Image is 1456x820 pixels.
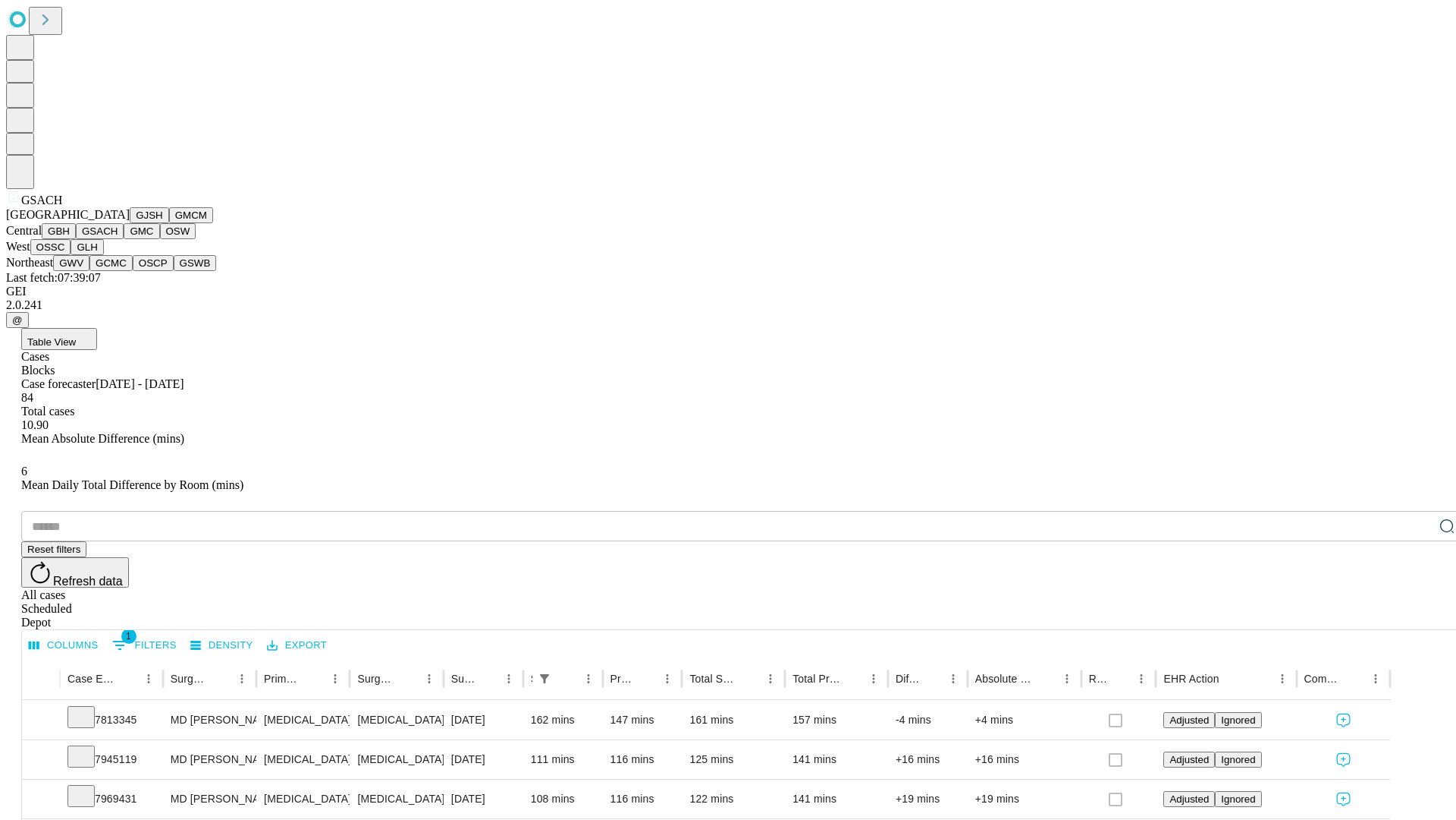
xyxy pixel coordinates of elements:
[263,634,331,658] button: Export
[896,673,920,685] div: Difference
[303,668,325,689] button: Sort
[451,740,516,779] div: [DATE]
[1169,793,1209,805] span: Adjusted
[419,668,440,689] button: Menu
[1163,752,1215,768] button: Adjusted
[187,634,257,658] button: Density
[534,668,555,689] div: 1 active filter
[21,465,27,478] span: 6
[108,633,180,658] button: Show filters
[130,207,169,223] button: GJSH
[12,314,23,326] span: @
[896,740,960,779] div: +16 mins
[264,673,302,685] div: Primary Service
[30,239,71,255] button: OSSC
[635,668,657,689] button: Sort
[610,673,635,685] div: Predicted In Room Duration
[6,312,29,328] button: @
[896,701,960,740] div: -4 mins
[975,701,1074,740] div: +4 mins
[27,544,80,555] span: Reset filters
[6,208,130,221] span: [GEOGRAPHIC_DATA]
[1221,668,1242,689] button: Sort
[792,701,880,740] div: 157 mins
[171,780,249,818] div: MD [PERSON_NAME] [PERSON_NAME]
[67,673,115,685] div: Case Epic Id
[760,668,781,689] button: Menu
[21,478,243,491] span: Mean Daily Total Difference by Room (mins)
[498,668,519,689] button: Menu
[171,701,249,740] div: MD [PERSON_NAME] [PERSON_NAME]
[739,668,760,689] button: Sort
[1089,673,1109,685] div: Resolved in EHR
[1272,668,1293,689] button: Menu
[67,780,155,818] div: 7969431
[6,240,30,253] span: West
[357,673,395,685] div: Surgery Name
[657,668,678,689] button: Menu
[171,740,249,779] div: MD [PERSON_NAME] [PERSON_NAME]
[6,224,42,237] span: Central
[174,255,217,271] button: GSWB
[531,673,532,685] div: Scheduled In Room Duration
[531,701,595,740] div: 162 mins
[133,255,174,271] button: OSCP
[477,668,498,689] button: Sort
[1344,668,1365,689] button: Sort
[689,740,777,779] div: 125 mins
[264,780,342,818] div: [MEDICAL_DATA]
[1163,712,1215,728] button: Adjusted
[6,256,53,269] span: Northeast
[21,328,97,350] button: Table View
[1215,752,1261,768] button: Ignored
[1215,791,1261,807] button: Ignored
[531,740,595,779] div: 111 mins
[357,740,435,779] div: [MEDICAL_DATA]
[534,668,555,689] button: Show filters
[1131,668,1152,689] button: Menu
[943,668,964,689] button: Menu
[451,673,475,685] div: Surgery Date
[171,673,209,685] div: Surgeon Name
[53,255,89,271] button: GWV
[451,701,516,740] div: [DATE]
[1215,712,1261,728] button: Ignored
[124,223,159,239] button: GMC
[21,418,49,431] span: 10.90
[30,747,52,774] button: Expand
[25,634,102,658] button: Select columns
[896,780,960,818] div: +19 mins
[121,629,136,644] span: 1
[21,391,33,404] span: 84
[21,432,184,445] span: Mean Absolute Difference (mins)
[975,673,1034,685] div: Absolute Difference
[21,194,62,207] span: GSACH
[21,541,86,557] button: Reset filters
[325,668,346,689] button: Menu
[1163,673,1219,685] div: EHR Action
[689,701,777,740] div: 161 mins
[1221,793,1255,805] span: Ignored
[21,377,96,390] span: Case forecaster
[842,668,863,689] button: Sort
[1169,754,1209,765] span: Adjusted
[6,285,1450,298] div: GEI
[531,780,595,818] div: 108 mins
[1221,714,1255,726] span: Ignored
[42,223,76,239] button: GBH
[792,740,880,779] div: 141 mins
[6,298,1450,312] div: 2.0.241
[231,668,253,689] button: Menu
[1056,668,1078,689] button: Menu
[27,336,76,348] span: Table View
[1109,668,1131,689] button: Sort
[169,207,213,223] button: GMCM
[557,668,578,689] button: Sort
[210,668,231,689] button: Sort
[1221,754,1255,765] span: Ignored
[610,701,675,740] div: 147 mins
[397,668,419,689] button: Sort
[863,668,884,689] button: Menu
[921,668,943,689] button: Sort
[792,673,840,685] div: Total Predicted Duration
